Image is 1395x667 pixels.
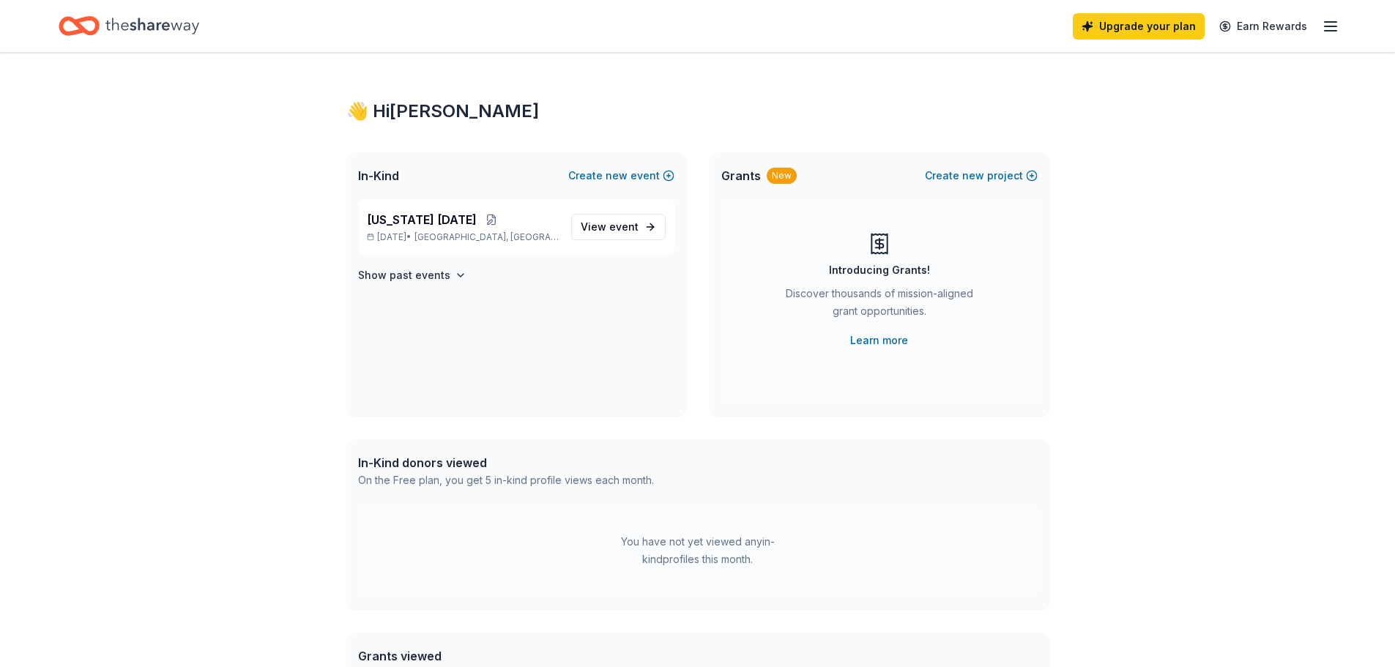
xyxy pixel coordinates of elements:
[367,211,477,228] span: [US_STATE] [DATE]
[571,214,666,240] a: View event
[850,332,908,349] a: Learn more
[568,167,674,185] button: Createnewevent
[962,167,984,185] span: new
[609,220,639,233] span: event
[367,231,559,243] p: [DATE] •
[925,167,1038,185] button: Createnewproject
[358,454,654,472] div: In-Kind donors viewed
[721,167,761,185] span: Grants
[358,472,654,489] div: On the Free plan, you get 5 in-kind profile views each month.
[581,218,639,236] span: View
[1210,13,1316,40] a: Earn Rewards
[414,231,559,243] span: [GEOGRAPHIC_DATA], [GEOGRAPHIC_DATA]
[606,167,628,185] span: new
[829,261,930,279] div: Introducing Grants!
[1073,13,1205,40] a: Upgrade your plan
[358,167,399,185] span: In-Kind
[358,647,646,665] div: Grants viewed
[59,9,199,43] a: Home
[780,285,979,326] div: Discover thousands of mission-aligned grant opportunities.
[606,533,789,568] div: You have not yet viewed any in-kind profiles this month.
[358,267,450,284] h4: Show past events
[346,100,1049,123] div: 👋 Hi [PERSON_NAME]
[767,168,797,184] div: New
[358,267,466,284] button: Show past events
